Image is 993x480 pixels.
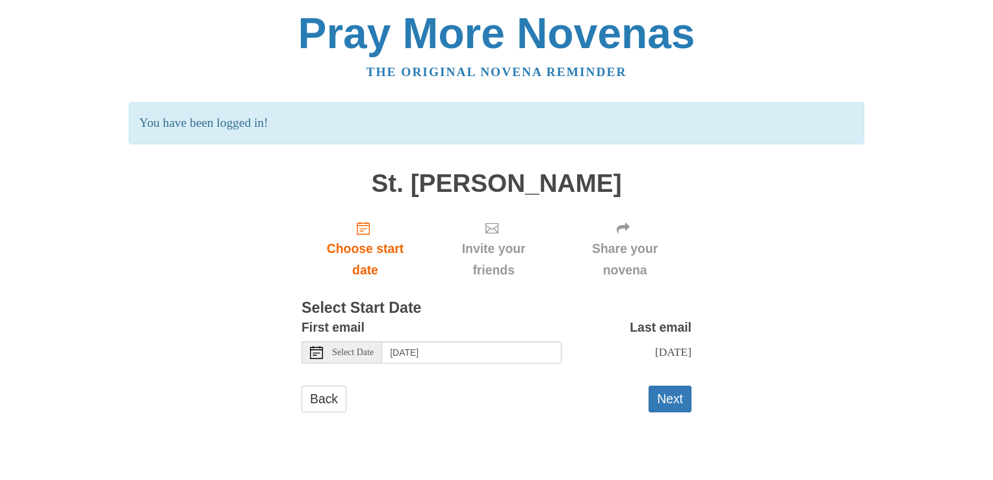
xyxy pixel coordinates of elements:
span: Select Date [332,348,374,357]
span: Invite your friends [442,238,545,281]
a: Choose start date [302,210,429,287]
h1: St. [PERSON_NAME] [302,170,691,198]
span: [DATE] [655,345,691,358]
span: Choose start date [315,238,416,281]
h3: Select Start Date [302,300,691,317]
button: Next [649,386,691,412]
div: Click "Next" to confirm your start date first. [558,210,691,287]
p: You have been logged in! [129,102,864,144]
div: Click "Next" to confirm your start date first. [429,210,558,287]
a: The original novena reminder [367,65,627,79]
span: Share your novena [571,238,678,281]
label: Last email [630,317,691,338]
label: First email [302,317,365,338]
a: Back [302,386,346,412]
a: Pray More Novenas [298,9,695,57]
